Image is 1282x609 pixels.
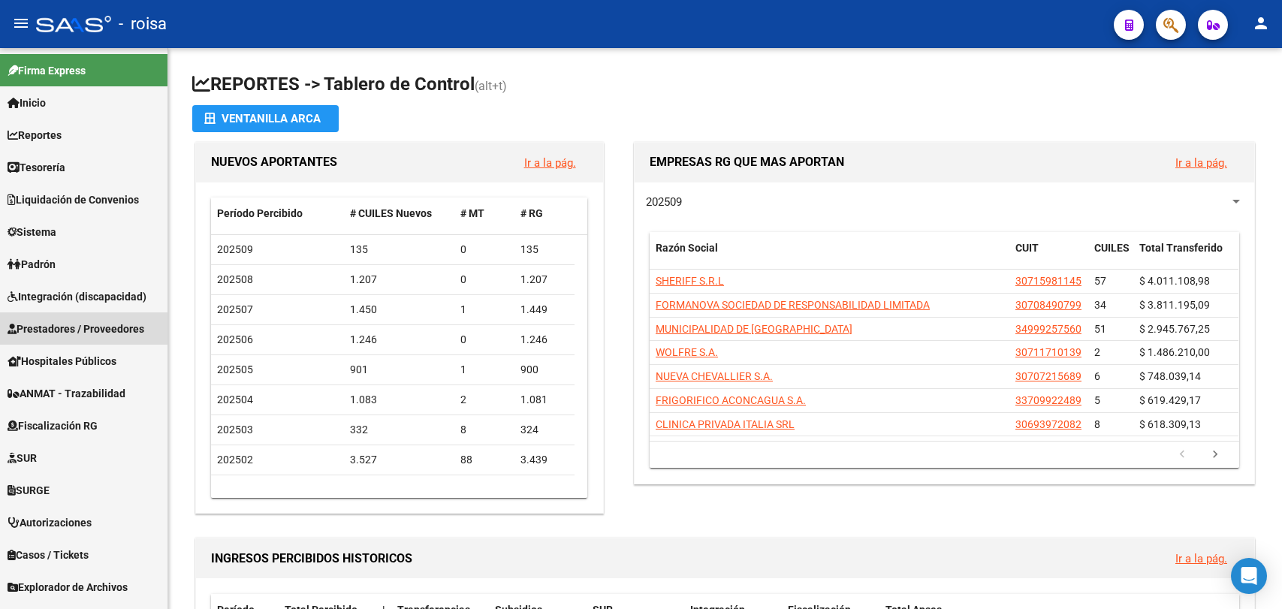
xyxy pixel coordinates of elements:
[192,105,339,132] button: Ventanilla ARCA
[520,241,569,258] div: 135
[1139,299,1210,311] span: $ 3.811.195,09
[460,207,484,219] span: # MT
[656,242,718,254] span: Razón Social
[512,149,588,176] button: Ir a la pág.
[1201,447,1229,463] a: go to next page
[1015,242,1039,254] span: CUIT
[12,14,30,32] mat-icon: menu
[1139,346,1210,358] span: $ 1.486.210,00
[460,301,508,318] div: 1
[8,547,89,563] span: Casos / Tickets
[520,451,569,469] div: 3.439
[460,391,508,409] div: 2
[217,393,253,405] span: 202504
[217,243,253,255] span: 202509
[211,197,344,230] datatable-header-cell: Período Percibido
[460,451,508,469] div: 88
[514,197,575,230] datatable-header-cell: # RG
[350,271,448,288] div: 1.207
[656,370,773,382] span: NUEVA CHEVALLIER S.A.
[8,579,128,595] span: Explorador de Archivos
[1015,323,1081,335] span: 34999257560
[8,95,46,111] span: Inicio
[1139,370,1201,382] span: $ 748.039,14
[454,197,514,230] datatable-header-cell: # MT
[8,418,98,434] span: Fiscalización RG
[8,191,139,208] span: Liquidación de Convenios
[1015,299,1081,311] span: 30708490799
[1015,370,1081,382] span: 30707215689
[1094,242,1130,254] span: CUILES
[1139,323,1210,335] span: $ 2.945.767,25
[1252,14,1270,32] mat-icon: person
[656,346,718,358] span: WOLFRE S.A.
[656,275,724,287] span: SHERIFF S.R.L
[656,418,795,430] span: CLINICA PRIVADA ITALIA SRL
[350,361,448,378] div: 901
[520,331,569,348] div: 1.246
[475,79,507,93] span: (alt+t)
[217,273,253,285] span: 202508
[211,551,412,565] span: INGRESOS PERCIBIDOS HISTORICOS
[350,421,448,439] div: 332
[656,394,806,406] span: FRIGORIFICO ACONCAGUA S.A.
[8,321,144,337] span: Prestadores / Proveedores
[350,301,448,318] div: 1.450
[1139,418,1201,430] span: $ 618.309,13
[520,421,569,439] div: 324
[1015,346,1081,358] span: 30711710139
[460,241,508,258] div: 0
[1163,544,1239,572] button: Ir a la pág.
[460,271,508,288] div: 0
[1231,558,1267,594] div: Open Intercom Messenger
[8,224,56,240] span: Sistema
[217,303,253,315] span: 202507
[460,361,508,378] div: 1
[460,421,508,439] div: 8
[1139,275,1210,287] span: $ 4.011.108,98
[350,451,448,469] div: 3.527
[217,454,253,466] span: 202502
[8,159,65,176] span: Tesorería
[217,207,303,219] span: Período Percibido
[8,127,62,143] span: Reportes
[1088,232,1133,282] datatable-header-cell: CUILES
[1175,552,1227,565] a: Ir a la pág.
[1015,275,1081,287] span: 30715981145
[1094,346,1100,358] span: 2
[8,353,116,369] span: Hospitales Públicos
[1094,299,1106,311] span: 34
[8,62,86,79] span: Firma Express
[650,232,1009,282] datatable-header-cell: Razón Social
[211,155,337,169] span: NUEVOS APORTANTES
[217,363,253,375] span: 202505
[8,482,50,499] span: SURGE
[1139,242,1223,254] span: Total Transferido
[350,331,448,348] div: 1.246
[1009,232,1088,282] datatable-header-cell: CUIT
[1094,418,1100,430] span: 8
[1163,149,1239,176] button: Ir a la pág.
[192,72,1258,98] h1: REPORTES -> Tablero de Control
[350,207,432,219] span: # CUILES Nuevos
[8,256,56,273] span: Padrón
[204,105,327,132] div: Ventanilla ARCA
[460,331,508,348] div: 0
[8,288,146,305] span: Integración (discapacidad)
[8,450,37,466] span: SUR
[1015,418,1081,430] span: 30693972082
[520,391,569,409] div: 1.081
[1133,232,1238,282] datatable-header-cell: Total Transferido
[1094,323,1106,335] span: 51
[520,271,569,288] div: 1.207
[344,197,454,230] datatable-header-cell: # CUILES Nuevos
[217,424,253,436] span: 202503
[1168,447,1196,463] a: go to previous page
[1094,370,1100,382] span: 6
[656,323,852,335] span: MUNICIPALIDAD DE [GEOGRAPHIC_DATA]
[650,155,844,169] span: EMPRESAS RG QUE MAS APORTAN
[350,391,448,409] div: 1.083
[217,333,253,345] span: 202506
[1094,394,1100,406] span: 5
[1094,275,1106,287] span: 57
